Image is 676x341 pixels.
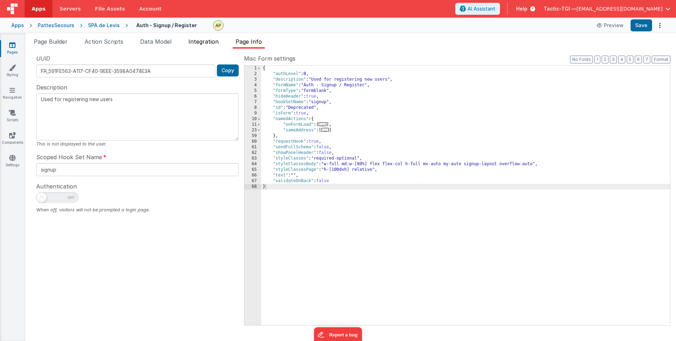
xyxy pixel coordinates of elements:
button: 7 [643,56,650,63]
button: AI Assistant [455,3,500,15]
div: 7 [244,99,261,105]
div: 4 [244,82,261,88]
button: Options [655,20,665,30]
span: Integration [188,38,219,45]
div: 59 [244,133,261,139]
div: 11 [244,122,261,128]
div: 23 [244,128,261,133]
div: When off, visitors will not be prompted a login page. [36,206,239,213]
button: 1 [594,56,600,63]
button: 2 [602,56,608,63]
span: Data Model [140,38,171,45]
div: 67 [244,178,261,184]
button: 5 [627,56,633,63]
div: This is not displayed to the user. [36,141,239,147]
img: c78abd8586fb0502950fd3f28e86ae42 [213,20,223,30]
span: Description [36,83,67,92]
div: 5 [244,88,261,94]
div: 1 [244,66,261,71]
button: No Folds [570,56,593,63]
span: [EMAIL_ADDRESS][DOMAIN_NAME] [576,5,663,12]
div: Apps [11,22,24,29]
span: ... [319,122,326,126]
span: Misc Form settings [244,54,295,63]
div: 63 [244,156,261,161]
div: SPA de Levis [88,22,120,29]
div: 3 [244,77,261,82]
span: Servers [60,5,81,12]
button: Tactic-TGI — [EMAIL_ADDRESS][DOMAIN_NAME] [544,5,670,12]
div: PattesSecours [38,22,74,29]
span: Authentication [36,182,77,191]
div: 65 [244,167,261,173]
button: 3 [610,56,617,63]
span: Tactic-TGI — [544,5,576,12]
div: 64 [244,161,261,167]
span: Page Info [236,38,262,45]
span: Help [516,5,527,12]
div: 9 [244,111,261,116]
span: UUID [36,54,50,63]
div: 6 [244,94,261,99]
button: Preview [593,20,628,31]
div: 60 [244,139,261,144]
div: 68 [244,184,261,190]
span: Action Scripts [84,38,123,45]
span: Page Builder [34,38,68,45]
div: 10 [244,116,261,122]
div: 62 [244,150,261,156]
div: 61 [244,144,261,150]
span: Scoped Hook Set Name [36,153,102,161]
button: Save [631,19,652,31]
div: 8 [244,105,261,111]
div: 2 [244,71,261,77]
span: Apps [32,5,45,12]
button: 6 [635,56,642,63]
button: 4 [618,56,625,63]
button: Copy [217,64,239,76]
h4: Auth - Signup / Register [136,23,197,28]
span: AI Assistant [468,5,495,12]
span: File Assets [95,5,125,12]
button: Format [652,56,670,63]
div: 66 [244,173,261,178]
span: ... [321,128,329,132]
